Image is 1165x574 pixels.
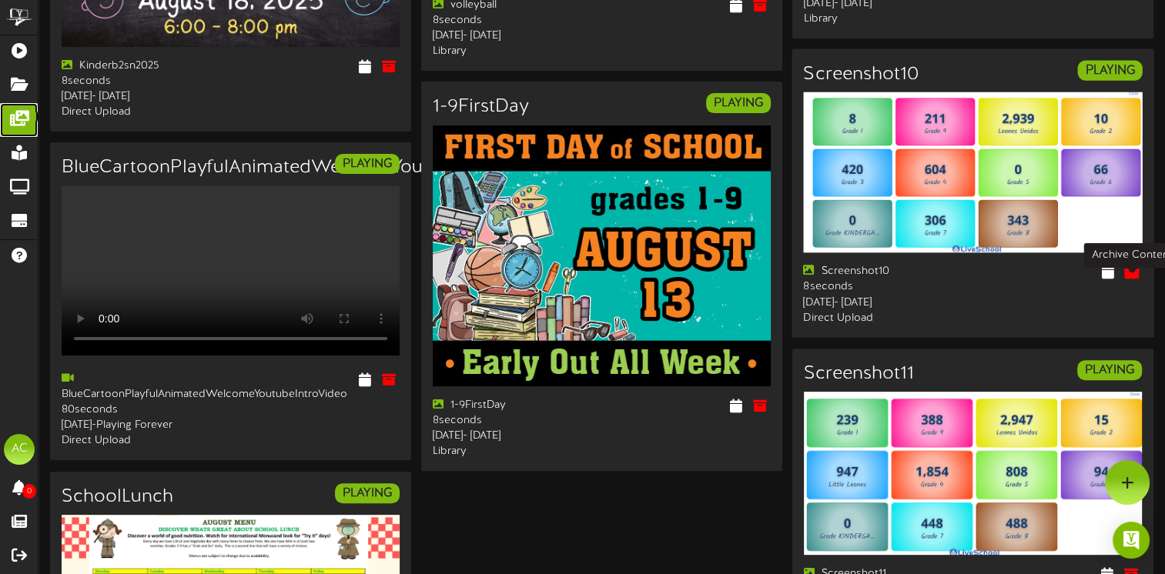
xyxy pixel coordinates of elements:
[62,372,219,402] div: BlueCartoonPlayfulAnimatedWelcomeYoutubeIntroVideo
[1085,63,1134,77] strong: PLAYING
[4,434,35,465] div: AC
[804,392,1142,555] img: 97afa542-3127-4374-8c38-7252b5b1c607.png
[62,105,219,120] div: Direct Upload
[343,486,392,500] strong: PLAYING
[22,484,36,499] span: 0
[433,44,591,59] div: Library
[62,487,173,507] h3: SchoolLunch
[803,295,961,310] div: [DATE] - [DATE]
[62,158,550,178] h3: BlueCartoonPlayfulAnimatedWelcomeYoutubeIntroVideo
[433,413,591,429] div: 8 seconds
[804,364,914,384] h3: Screenshot11
[433,97,529,117] h3: 1-9FirstDay
[433,125,771,386] img: 331e47fb-5596-46d8-ade5-d204a9ec7e9b.jpg
[804,12,962,27] div: Library
[803,264,961,279] div: Screenshot10
[714,96,763,110] strong: PLAYING
[803,279,961,295] div: 8 seconds
[62,58,219,74] div: Kinderb2sn2025
[62,74,219,89] div: 8 seconds
[433,13,591,28] div: 8 seconds
[803,92,1143,252] img: 95fa6a84-6f0c-4d7a-8fe5-250175fe53a8.png
[62,433,219,449] div: Direct Upload
[1113,522,1150,559] div: Open Intercom Messenger
[803,310,961,325] div: Direct Upload
[62,89,219,105] div: [DATE] - [DATE]
[62,186,400,355] video: Your browser does not support HTML5 video.
[433,444,591,459] div: Library
[433,398,591,413] div: 1-9FirstDay
[343,157,392,171] strong: PLAYING
[803,64,918,84] h3: Screenshot10
[1085,363,1134,377] strong: PLAYING
[433,429,591,444] div: [DATE] - [DATE]
[62,402,219,418] div: 80 seconds
[433,28,591,44] div: [DATE] - [DATE]
[62,418,219,433] div: [DATE] - Playing Forever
